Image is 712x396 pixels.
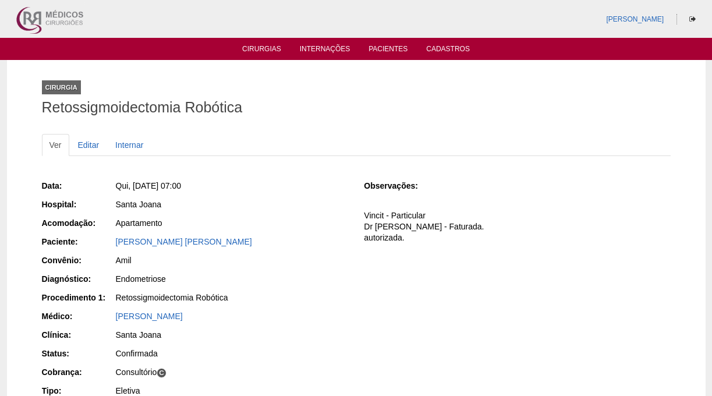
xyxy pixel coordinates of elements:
[42,348,115,359] div: Status:
[116,366,348,378] div: Consultório
[689,16,696,23] i: Sair
[42,292,115,303] div: Procedimento 1:
[42,80,81,94] div: Cirurgia
[42,180,115,192] div: Data:
[116,329,348,341] div: Santa Joana
[70,134,107,156] a: Editar
[108,134,151,156] a: Internar
[42,329,115,341] div: Clínica:
[42,254,115,266] div: Convênio:
[42,273,115,285] div: Diagnóstico:
[42,366,115,378] div: Cobrança:
[116,292,348,303] div: Retossigmoidectomia Robótica
[116,273,348,285] div: Endometriose
[116,199,348,210] div: Santa Joana
[116,181,182,190] span: Qui, [DATE] 07:00
[364,210,670,243] p: Vincit - Particular Dr [PERSON_NAME] - Faturada. autorizada.
[116,217,348,229] div: Apartamento
[364,180,437,192] div: Observações:
[116,237,252,246] a: [PERSON_NAME] [PERSON_NAME]
[42,236,115,248] div: Paciente:
[242,45,281,56] a: Cirurgias
[157,368,167,378] span: C
[300,45,350,56] a: Internações
[116,254,348,266] div: Amil
[116,312,183,321] a: [PERSON_NAME]
[42,199,115,210] div: Hospital:
[42,100,671,115] h1: Retossigmoidectomia Robótica
[42,217,115,229] div: Acomodação:
[42,310,115,322] div: Médico:
[42,134,69,156] a: Ver
[116,348,348,359] div: Confirmada
[369,45,408,56] a: Pacientes
[426,45,470,56] a: Cadastros
[606,15,664,23] a: [PERSON_NAME]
